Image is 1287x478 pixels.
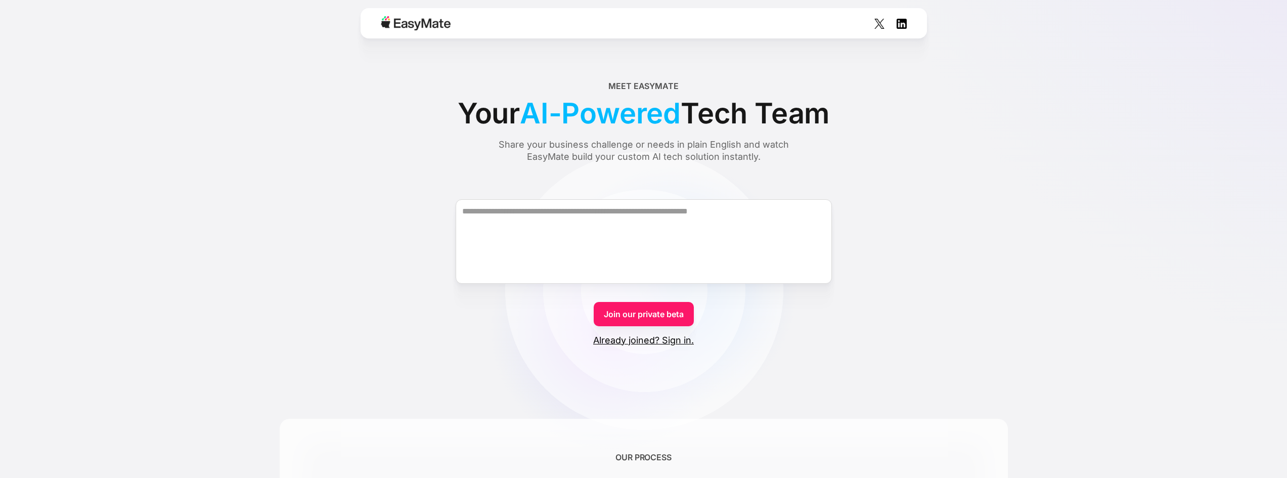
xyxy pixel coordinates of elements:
img: Social Icon [874,19,884,29]
form: Form [280,181,1008,346]
span: Tech Team [681,92,829,135]
img: Easymate logo [381,16,451,30]
div: Your [458,92,829,135]
div: Share your business challenge or needs in plain English and watch EasyMate build your custom AI t... [479,139,808,163]
div: Meet EasyMate [608,80,679,92]
img: Social Icon [897,19,907,29]
a: Already joined? Sign in. [593,334,694,346]
div: OUR PROCESS [615,451,672,463]
span: AI-Powered [520,92,681,135]
a: Join our private beta [594,302,694,326]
